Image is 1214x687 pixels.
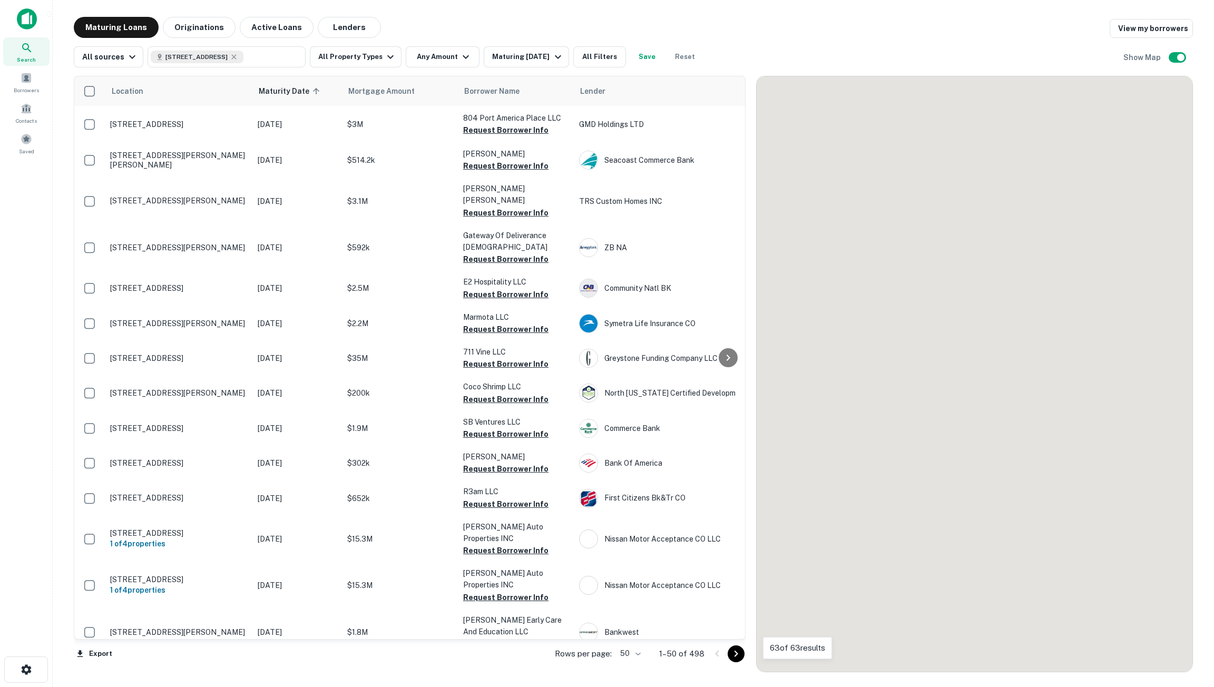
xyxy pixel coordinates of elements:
span: Contacts [16,116,37,125]
img: picture [580,454,598,472]
p: 711 Vine LLC [463,346,569,358]
button: Request Borrower Info [463,498,549,511]
h6: 1 of 4 properties [110,538,247,549]
p: [STREET_ADDRESS] [110,493,247,503]
button: All Property Types [310,46,402,67]
button: Request Borrower Info [463,591,549,604]
button: Request Borrower Info [463,358,549,370]
div: All sources [82,51,139,63]
a: View my borrowers [1110,19,1193,38]
button: Request Borrower Info [463,544,549,557]
th: Maturity Date [252,76,342,106]
button: Active Loans [240,17,314,38]
p: $652k [347,493,453,504]
p: 804 Port America Place LLC [463,112,569,124]
p: $3.1M [347,195,453,207]
button: Request Borrower Info [463,463,549,475]
p: [PERSON_NAME] Auto Properties INC [463,567,569,591]
p: [DATE] [258,387,337,399]
div: Bankwest [579,623,737,642]
div: Seacoast Commerce Bank [579,151,737,170]
a: Contacts [3,99,50,127]
p: $2.5M [347,282,453,294]
p: [STREET_ADDRESS][PERSON_NAME] [110,319,247,328]
p: [STREET_ADDRESS][PERSON_NAME] [110,243,247,252]
p: [STREET_ADDRESS][PERSON_NAME] [110,196,247,205]
a: Borrowers [3,68,50,96]
p: $1.8M [347,626,453,638]
p: $514.2k [347,154,453,166]
p: [STREET_ADDRESS][PERSON_NAME] [110,388,247,398]
div: Symetra Life Insurance CO [579,314,737,333]
p: Rows per page: [555,647,612,660]
div: 50 [616,646,642,661]
span: Mortgage Amount [348,85,428,97]
p: Marmota LLC [463,311,569,323]
img: picture [580,384,598,402]
p: [DATE] [258,154,337,166]
p: [DATE] [258,626,337,638]
span: Lender [580,85,605,97]
div: Nissan Motor Acceptance CO LLC [579,529,737,548]
div: Greystone Funding Company LLC [579,349,737,368]
span: Borrowers [14,86,39,94]
button: Request Borrower Info [463,323,549,336]
h6: 1 of 4 properties [110,584,247,596]
p: $3M [347,119,453,130]
button: Request Borrower Info [463,207,549,219]
p: $1.9M [347,423,453,434]
p: [PERSON_NAME] Auto Properties INC [463,521,569,544]
p: Coco Shrimp LLC [463,381,569,392]
th: Location [105,76,252,106]
div: ZB NA [579,238,737,257]
button: Request Borrower Info [463,288,549,301]
p: [DATE] [258,580,337,591]
button: Request Borrower Info [463,637,549,650]
button: Request Borrower Info [463,160,549,172]
div: North [US_STATE] Certified Developm [579,384,737,403]
button: All Filters [573,46,626,67]
p: R3am LLC [463,486,569,497]
button: Lenders [318,17,381,38]
button: Maturing [DATE] [484,46,569,67]
p: [DATE] [258,457,337,469]
button: Originations [163,17,236,38]
p: [STREET_ADDRESS] [110,354,247,363]
p: [PERSON_NAME] [463,148,569,160]
p: [DATE] [258,282,337,294]
div: 0 0 [757,76,1192,672]
p: $2.2M [347,318,453,329]
p: [STREET_ADDRESS] [110,283,247,293]
button: Maturing Loans [74,17,159,38]
button: Save your search to get updates of matches that match your search criteria. [630,46,664,67]
img: picture [580,489,598,507]
button: Any Amount [406,46,479,67]
span: Saved [19,147,34,155]
a: Saved [3,129,50,158]
button: Request Borrower Info [463,253,549,266]
img: picture [580,623,598,641]
p: [STREET_ADDRESS] [110,120,247,129]
p: [STREET_ADDRESS] [110,528,247,538]
p: $15.3M [347,580,453,591]
p: GMD Holdings LTD [579,119,737,130]
button: Request Borrower Info [463,428,549,440]
iframe: Chat Widget [1161,603,1214,653]
button: Request Borrower Info [463,124,549,136]
img: picture [580,419,598,437]
p: [STREET_ADDRESS][PERSON_NAME] [110,627,247,637]
p: TRS Custom Homes INC [579,195,737,207]
p: [DATE] [258,423,337,434]
p: $35M [347,352,453,364]
button: Export [74,646,115,662]
p: [PERSON_NAME] Early Care And Education LLC [463,614,569,637]
p: [DATE] [258,318,337,329]
p: $302k [347,457,453,469]
img: capitalize-icon.png [17,8,37,30]
p: [DATE] [258,352,337,364]
button: Reset [668,46,702,67]
div: Search [3,37,50,66]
